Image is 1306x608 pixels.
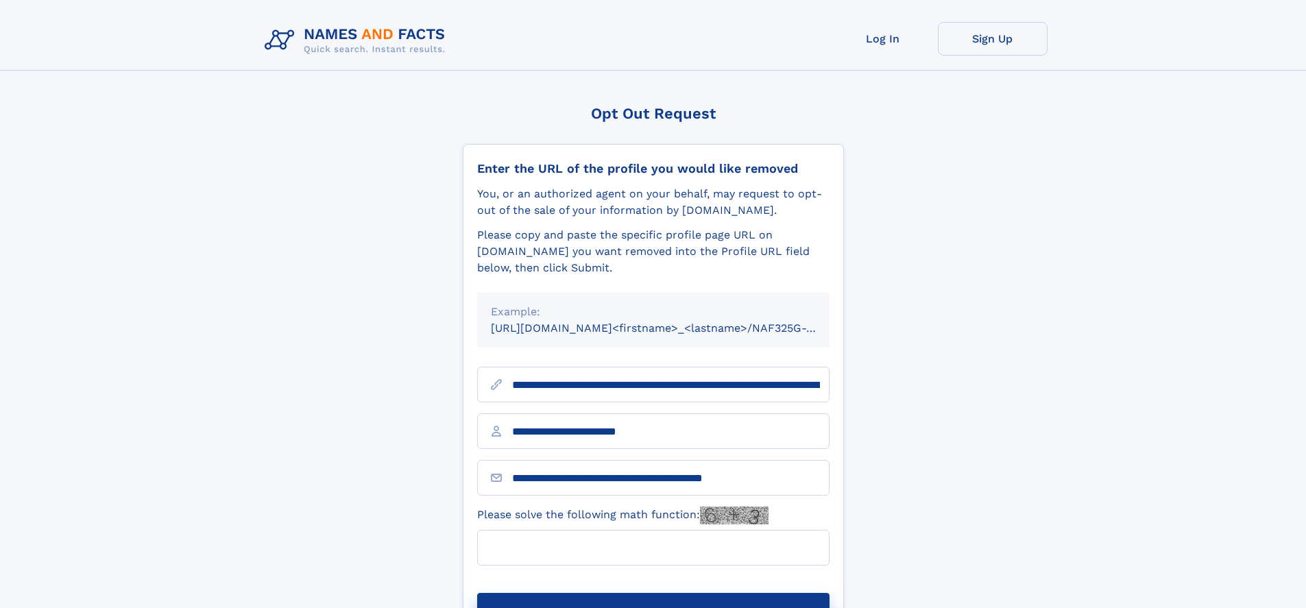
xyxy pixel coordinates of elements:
div: Opt Out Request [463,105,844,122]
label: Please solve the following math function: [477,507,769,524]
div: Enter the URL of the profile you would like removed [477,161,830,176]
div: Example: [491,304,816,320]
img: Logo Names and Facts [259,22,457,59]
small: [URL][DOMAIN_NAME]<firstname>_<lastname>/NAF325G-xxxxxxxx [491,321,856,335]
a: Log In [828,22,938,56]
div: You, or an authorized agent on your behalf, may request to opt-out of the sale of your informatio... [477,186,830,219]
div: Please copy and paste the specific profile page URL on [DOMAIN_NAME] you want removed into the Pr... [477,227,830,276]
a: Sign Up [938,22,1048,56]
